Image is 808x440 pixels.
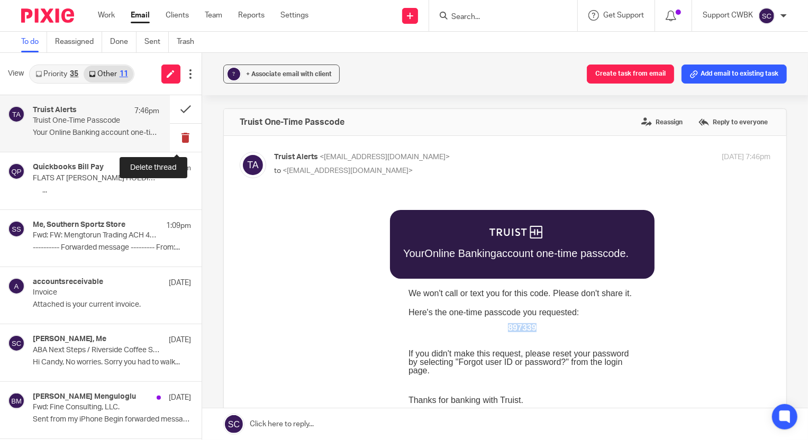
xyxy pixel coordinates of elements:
[283,167,413,175] span: <[EMAIL_ADDRESS][DOMAIN_NAME]>
[110,32,137,52] a: Done
[8,163,25,180] img: svg%3E
[55,32,102,52] a: Reassigned
[215,215,291,224] a: [PHONE_NUMBER]
[215,283,283,291] a: [DOMAIN_NAME][URL]
[70,70,78,78] div: 35
[33,392,136,401] h4: [PERSON_NAME] Menguloglu
[169,335,191,345] p: [DATE]
[8,335,25,352] img: svg%3E
[274,153,318,161] span: Truist Alerts
[246,71,332,77] span: + Associate email with client
[134,216,294,224] div: Questions? Call us at .
[166,163,191,173] p: 7:15pm
[33,221,125,230] h4: Me, Southern Sportz Store
[33,163,104,172] h4: Quickbooks Bill Pay
[33,278,103,287] h4: accountsreceivable
[215,26,268,39] img: truist-logo.png
[234,124,262,133] span: 897339
[144,32,169,52] a: Sent
[8,106,25,123] img: svg%3E
[134,284,362,297] div: Learn more about security at or privacy at
[8,68,24,79] span: View
[33,116,134,125] p: Truist One-Time Passcode
[134,260,326,274] a: [EMAIL_ADDRESS][DOMAIN_NAME]
[134,90,362,98] div: We won't call or text you for this code. Please don't share it.
[169,278,191,288] p: [DATE]
[33,129,159,137] p: Your Online Banking account one-time passcode. ...
[450,13,546,22] input: Search
[33,106,77,115] h4: Truist Alerts
[639,114,685,130] label: Reassign
[682,65,787,84] button: Add email to existing task
[587,65,674,84] button: Create task from email
[150,48,222,60] span: Online Banking
[166,10,189,21] a: Clients
[33,346,159,355] p: ABA Next Steps / Riverside Coffee Shop Invoices
[169,392,191,403] p: [DATE]
[120,70,128,78] div: 11
[30,66,84,82] a: Priority35
[33,231,159,240] p: Fwd: FW: Mengtorun Trading ACH 4047.20
[134,106,159,116] p: 7:46pm
[166,221,191,231] p: 1:09pm
[84,66,133,82] a: Other11
[33,300,191,309] p: Attached is your current invoice.
[33,186,191,195] p: ͏ ͏ ͏ ͏ ͏ ͏ ...
[238,10,265,21] a: Reports
[240,117,344,127] h4: Truist One-Time Passcode
[205,10,222,21] a: Team
[320,153,450,161] span: <[EMAIL_ADDRESS][DOMAIN_NAME]>
[33,174,159,183] p: FLATS AT [PERSON_NAME] HOLDINGS LLC is approved for QuickBooks Bill Pay
[33,403,159,412] p: Fwd: Fine Consulting, LLC.
[134,307,362,326] div: Truist Financial Corporation. Truist Bank, Member FDIC. Equal Housing Lender. © Truist Financial ...
[33,358,191,367] p: Hi Candy, No worries. Sorry you had to walk...
[228,68,240,80] div: ?
[8,221,25,237] img: svg%3E
[134,249,362,255] div: This is an automated message. Please don't reply directly to this email.
[33,335,106,344] h4: [PERSON_NAME], Me
[129,49,355,59] p: Your account one-time passcode.
[33,288,159,297] p: Invoice
[696,114,770,130] label: Reply to everyone
[21,8,74,23] img: Pixie
[8,278,25,295] img: svg%3E
[603,12,644,19] span: Get Support
[134,109,362,133] div: Here's the one-time passcode you requested:
[140,290,208,297] a: [DOMAIN_NAME][URL].
[280,10,308,21] a: Settings
[33,415,191,424] p: Sent from my iPhone Begin forwarded message: ...
[8,392,25,409] img: svg%3E
[703,10,753,21] p: Support CWBK
[134,197,249,205] div: Thanks for banking with Truist.
[98,10,115,21] a: Work
[139,313,153,320] span: 2025
[240,152,266,178] img: svg%3E
[131,10,150,21] a: Email
[21,32,47,52] a: To do
[722,152,770,163] p: [DATE] 7:46pm
[33,243,191,252] p: ---------- Forwarded message --------- From:...
[134,150,362,176] div: If you didn't make this request, please reset your password by selecting "Forgot user ID or passw...
[177,32,202,52] a: Trash
[134,261,362,273] div: If you found this email in your spam or junk, add to your safe senders list.
[223,65,340,84] button: ? + Associate email with client
[758,7,775,24] img: svg%3E
[274,167,281,175] span: to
